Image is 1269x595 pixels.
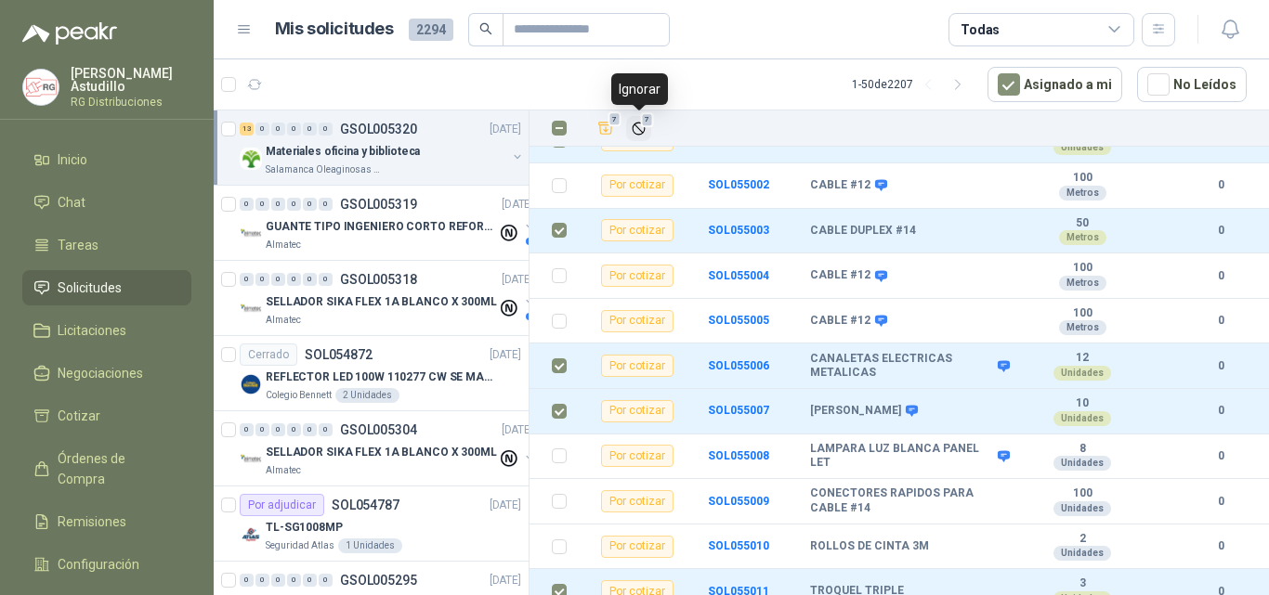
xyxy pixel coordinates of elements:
p: GSOL005295 [340,574,417,587]
a: Órdenes de Compra [22,441,191,497]
div: 1 - 50 de 2207 [852,70,973,99]
img: Company Logo [240,148,262,170]
div: Unidades [1053,456,1111,471]
button: No Leídos [1137,67,1247,102]
b: SOL055009 [708,495,769,508]
b: CABLE DUPLEX #14 [810,224,916,239]
a: SOL055010 [708,539,769,552]
b: SOL055003 [708,224,769,237]
div: 0 [240,423,254,436]
b: CABLE #12 [810,178,870,193]
b: 3 [1018,576,1146,591]
b: 0 [1195,537,1247,555]
div: Unidades [1053,366,1111,381]
b: 0 [1195,267,1247,285]
b: 0 [1195,312,1247,330]
p: Almatec [266,238,301,252]
img: Company Logo [240,373,262,395]
b: 0 [1195,357,1247,375]
div: 1 Unidades [338,538,402,553]
a: Cotizar [22,398,191,433]
div: 0 [287,273,301,286]
b: CABLE #12 [810,268,870,283]
button: Añadir [593,115,619,141]
div: 0 [303,273,317,286]
div: 0 [319,574,333,587]
div: 0 [255,574,269,587]
div: Por cotizar [601,175,674,197]
b: 0 [1195,222,1247,239]
a: Por adjudicarSOL054787[DATE] Company LogoTL-SG1008MPSeguridad Atlas1 Unidades [214,486,529,562]
span: Chat [58,192,85,213]
p: GSOL005318 [340,273,417,286]
b: [PERSON_NAME] [810,404,901,419]
div: 0 [271,574,285,587]
img: Company Logo [240,448,262,471]
div: 0 [255,198,269,211]
p: Almatec [266,463,301,478]
span: Remisiones [58,511,126,532]
b: CANALETAS ELECTRICAS METALICAS [810,352,993,381]
a: Configuración [22,547,191,582]
p: Almatec [266,313,301,328]
a: 13 0 0 0 0 0 GSOL005320[DATE] Company LogoMateriales oficina y bibliotecaSalamanca Oleaginosas SAS [240,118,525,177]
p: GSOL005319 [340,198,417,211]
div: 0 [240,574,254,587]
b: 8 [1018,442,1146,457]
div: 0 [271,423,285,436]
span: Cotizar [58,406,100,426]
a: Tareas [22,227,191,263]
a: Licitaciones [22,313,191,348]
div: Unidades [1053,411,1111,426]
p: SELLADOR SIKA FLEX 1A BLANCO X 300ML [266,293,497,311]
p: GSOL005304 [340,423,417,436]
a: SOL055008 [708,449,769,462]
div: 2 Unidades [335,388,399,403]
div: 0 [255,273,269,286]
span: 2294 [409,19,453,41]
a: Remisiones [22,504,191,539]
b: 100 [1018,486,1146,501]
div: 0 [287,198,301,211]
div: 0 [303,574,317,587]
span: Configuración [58,554,139,575]
div: Por adjudicar [240,494,324,516]
div: 0 [271,198,285,211]
b: 0 [1195,447,1247,465]
b: SOL055004 [708,269,769,282]
img: Company Logo [23,70,59,105]
p: REFLECTOR LED 100W 110277 CW SE MARCA: PILA BY PHILIPS [266,369,497,386]
div: Por cotizar [601,536,674,558]
button: Asignado a mi [988,67,1122,102]
a: SOL055005 [708,314,769,327]
p: [DATE] [502,421,533,439]
b: 12 [1018,351,1146,366]
button: Ignorar [626,116,651,141]
div: 0 [319,273,333,286]
p: [DATE] [490,572,521,589]
p: [DATE] [490,346,521,364]
div: Por cotizar [601,445,674,467]
div: Unidades [1053,501,1111,516]
span: 7 [608,111,621,126]
b: 0 [1195,493,1247,511]
p: GUANTE TIPO INGENIERO CORTO REFORZADO [266,218,497,236]
p: Colegio Bennett [266,388,332,403]
b: 100 [1018,261,1146,276]
p: GSOL005320 [340,123,417,136]
a: Solicitudes [22,270,191,305]
img: Company Logo [240,223,262,245]
div: 0 [255,123,269,136]
a: 0 0 0 0 0 0 GSOL005318[DATE] Company LogoSELLADOR SIKA FLEX 1A BLANCO X 300MLAlmatec [240,268,537,328]
a: SOL055007 [708,404,769,417]
b: 0 [1195,176,1247,194]
b: 2 [1018,532,1146,547]
div: 0 [255,423,269,436]
b: LAMPARA LUZ BLANCA PANEL LET [810,442,993,471]
div: 0 [319,123,333,136]
span: Tareas [58,235,98,255]
b: CONECTORES RAPIDOS PARA CABLE #14 [810,486,1007,515]
b: 0 [1195,402,1247,420]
